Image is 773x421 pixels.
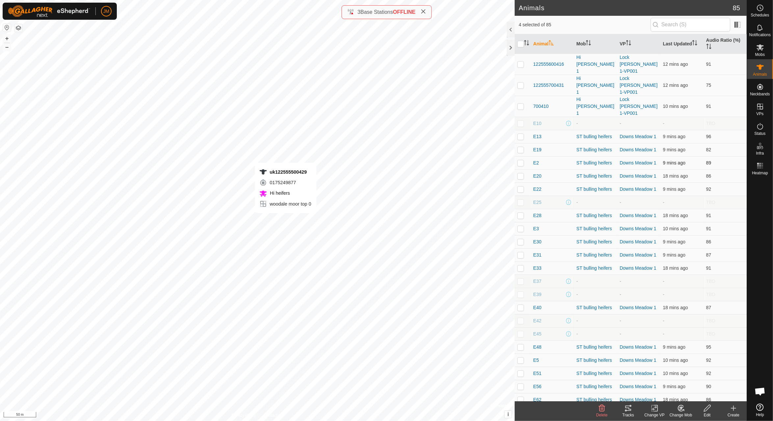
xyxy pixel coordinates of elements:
div: Hi [PERSON_NAME] 1 [577,75,614,96]
div: - [577,120,614,127]
span: 90 [706,384,711,389]
a: Downs Meadow 1 [620,252,656,258]
span: 86 [706,173,711,179]
span: - [663,279,664,284]
div: - [577,199,614,206]
button: i [504,411,512,418]
span: OFFLINE [393,9,415,15]
div: Hi [PERSON_NAME] 1 [577,96,614,117]
div: ST bulling heifers [577,383,614,390]
div: ST bulling heifers [577,252,614,259]
div: ST bulling heifers [577,225,614,232]
span: E48 [533,344,541,351]
span: Help [756,413,764,417]
app-display-virtual-paddock-transition: - [620,292,621,297]
div: ST bulling heifers [577,133,614,140]
div: Change VP [641,412,668,418]
span: E45 [533,331,541,337]
span: JM [103,8,110,15]
p-sorticon: Activate to sort [626,41,631,46]
button: – [3,43,11,51]
span: 700410 [533,103,549,110]
span: E33 [533,265,541,272]
span: 4 selected of 85 [519,21,650,28]
span: 17 Sept 2025, 12:08 pm [663,173,688,179]
app-display-virtual-paddock-transition: - [620,279,621,284]
span: E13 [533,133,541,140]
span: 89 [706,160,711,165]
span: E62 [533,396,541,403]
span: Schedules [751,13,769,17]
app-display-virtual-paddock-transition: - [620,318,621,323]
span: 3 [357,9,360,15]
span: E2 [533,160,539,166]
div: ST bulling heifers [577,186,614,193]
span: 17 Sept 2025, 12:17 pm [663,160,685,165]
app-display-virtual-paddock-transition: - [620,200,621,205]
app-display-virtual-paddock-transition: - [620,121,621,126]
span: E37 [533,278,541,285]
div: ST bulling heifers [577,265,614,272]
span: Animals [753,72,767,76]
a: Lock [PERSON_NAME] 1-VP001 [620,97,657,116]
span: 92 [706,358,711,363]
span: 17 Sept 2025, 12:08 pm [663,397,688,402]
span: E22 [533,186,541,193]
a: Downs Meadow 1 [620,160,656,165]
button: + [3,35,11,42]
div: ST bulling heifers [577,146,614,153]
span: 17 Sept 2025, 12:18 pm [663,134,685,139]
span: 17 Sept 2025, 12:18 pm [663,147,685,152]
div: ST bulling heifers [577,370,614,377]
a: Downs Meadow 1 [620,134,656,139]
span: Mobs [755,53,765,57]
span: Neckbands [750,92,770,96]
a: Downs Meadow 1 [620,358,656,363]
span: TBD [706,318,715,323]
span: TBD [706,121,715,126]
div: Create [720,412,747,418]
app-display-virtual-paddock-transition: - [620,331,621,336]
span: 75 [706,83,711,88]
span: E39 [533,291,541,298]
span: E42 [533,317,541,324]
div: Change Mob [668,412,694,418]
div: Hi [PERSON_NAME] 1 [577,54,614,75]
span: 85 [733,3,740,13]
span: 96 [706,134,711,139]
span: E56 [533,383,541,390]
img: Gallagher Logo [8,5,90,17]
span: 122555700431 [533,82,564,89]
span: E40 [533,304,541,311]
div: - [577,291,614,298]
span: 92 [706,186,711,192]
div: 0175249877 [259,179,311,186]
span: 92 [706,371,711,376]
span: E25 [533,199,541,206]
span: 91 [706,213,711,218]
div: - [577,278,614,285]
th: Mob [574,34,617,54]
a: Downs Meadow 1 [620,173,656,179]
div: - [577,331,614,337]
span: 87 [706,252,711,258]
span: 95 [706,344,711,350]
span: E3 [533,225,539,232]
div: ST bulling heifers [577,212,614,219]
span: 17 Sept 2025, 12:14 pm [663,83,688,88]
span: E10 [533,120,541,127]
div: Open chat [750,382,770,401]
div: ST bulling heifers [577,304,614,311]
span: - [663,292,664,297]
span: E20 [533,173,541,180]
div: ST bulling heifers [577,173,614,180]
div: woodale moor top 0 [259,200,311,208]
span: 17 Sept 2025, 12:17 pm [663,344,685,350]
a: Downs Meadow 1 [620,213,656,218]
span: - [663,331,664,336]
a: Downs Meadow 1 [620,371,656,376]
div: ST bulling heifers [577,357,614,364]
h2: Animals [519,4,733,12]
a: Downs Meadow 1 [620,226,656,231]
button: Reset Map [3,24,11,32]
